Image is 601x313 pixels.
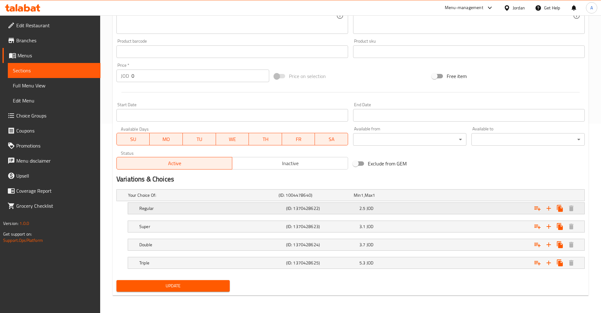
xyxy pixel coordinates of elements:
[532,257,543,269] button: Add choice group
[16,202,95,210] span: Grocery Checklist
[315,133,348,145] button: SA
[3,153,100,168] a: Menu disclaimer
[357,1,573,31] textarea: دجاج شاورما، بطاطا، مثومة، مخلل
[513,4,525,11] div: Jordan
[121,72,129,80] p: JOD
[286,260,357,266] h5: (ID: 1370428625)
[359,241,365,249] span: 3.7
[128,192,276,198] h5: Your Choice Of:
[554,221,566,232] button: Clone new choice
[353,133,466,146] div: ​
[543,257,554,269] button: Add new choice
[286,223,357,230] h5: (ID: 1370428623)
[116,280,230,292] button: Update
[367,259,373,267] span: JOD
[354,191,361,199] span: Min
[532,239,543,250] button: Add choice group
[282,133,315,145] button: FR
[128,239,584,250] div: Expand
[232,157,348,170] button: Inactive
[3,236,43,244] a: Support.OpsPlatform
[566,203,577,214] button: Delete Regular
[372,191,375,199] span: 1
[121,282,225,290] span: Update
[13,67,95,74] span: Sections
[3,198,100,213] a: Grocery Checklist
[317,135,346,144] span: SA
[139,242,284,248] h5: Double
[119,135,147,144] span: SU
[116,157,232,170] button: Active
[3,230,32,238] span: Get support on:
[139,205,284,211] h5: Regular
[116,133,150,145] button: SU
[359,204,365,212] span: 2.5
[16,172,95,180] span: Upsell
[119,159,230,168] span: Active
[216,133,249,145] button: WE
[361,191,363,199] span: 1
[532,221,543,232] button: Add choice group
[251,135,280,144] span: TH
[3,219,18,227] span: Version:
[285,135,313,144] span: FR
[139,223,284,230] h5: Super
[279,192,351,198] h5: (ID: 1004478640)
[566,221,577,232] button: Delete Super
[128,203,584,214] div: Expand
[367,241,373,249] span: JOD
[19,219,29,227] span: 1.0.0
[354,192,426,198] div: ,
[359,259,365,267] span: 5.3
[554,203,566,214] button: Clone new choice
[16,187,95,195] span: Coverage Report
[131,70,269,82] input: Please enter price
[152,135,180,144] span: MO
[121,1,336,31] textarea: Chicken shawarma, potatoes, mtawameh, pickles
[218,135,247,144] span: WE
[286,205,357,211] h5: (ID: 1370428622)
[543,239,554,250] button: Add new choice
[543,203,554,214] button: Add new choice
[128,221,584,232] div: Expand
[367,204,373,212] span: JOD
[353,45,585,58] input: Please enter product sku
[367,222,373,231] span: JOD
[3,18,100,33] a: Edit Restaurant
[249,133,282,145] button: TH
[8,63,100,78] a: Sections
[16,142,95,149] span: Promotions
[3,168,100,183] a: Upsell
[16,127,95,134] span: Coupons
[3,48,100,63] a: Menus
[116,175,585,184] h2: Variations & Choices
[13,82,95,89] span: Full Menu View
[3,33,100,48] a: Branches
[8,78,100,93] a: Full Menu View
[286,242,357,248] h5: (ID: 1370428624)
[590,4,593,11] span: A
[359,222,365,231] span: 3.1
[3,138,100,153] a: Promotions
[3,183,100,198] a: Coverage Report
[116,45,348,58] input: Please enter product barcode
[554,257,566,269] button: Clone new choice
[183,133,216,145] button: TU
[566,239,577,250] button: Delete Double
[235,159,345,168] span: Inactive
[16,157,95,164] span: Menu disclaimer
[18,52,95,59] span: Menus
[3,108,100,123] a: Choice Groups
[128,257,584,269] div: Expand
[185,135,213,144] span: TU
[16,112,95,119] span: Choice Groups
[150,133,183,145] button: MO
[471,133,585,146] div: ​
[532,203,543,214] button: Add choice group
[447,72,467,80] span: Free item
[3,123,100,138] a: Coupons
[554,239,566,250] button: Clone new choice
[117,190,584,201] div: Expand
[289,72,326,80] span: Price on selection
[566,257,577,269] button: Delete Triple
